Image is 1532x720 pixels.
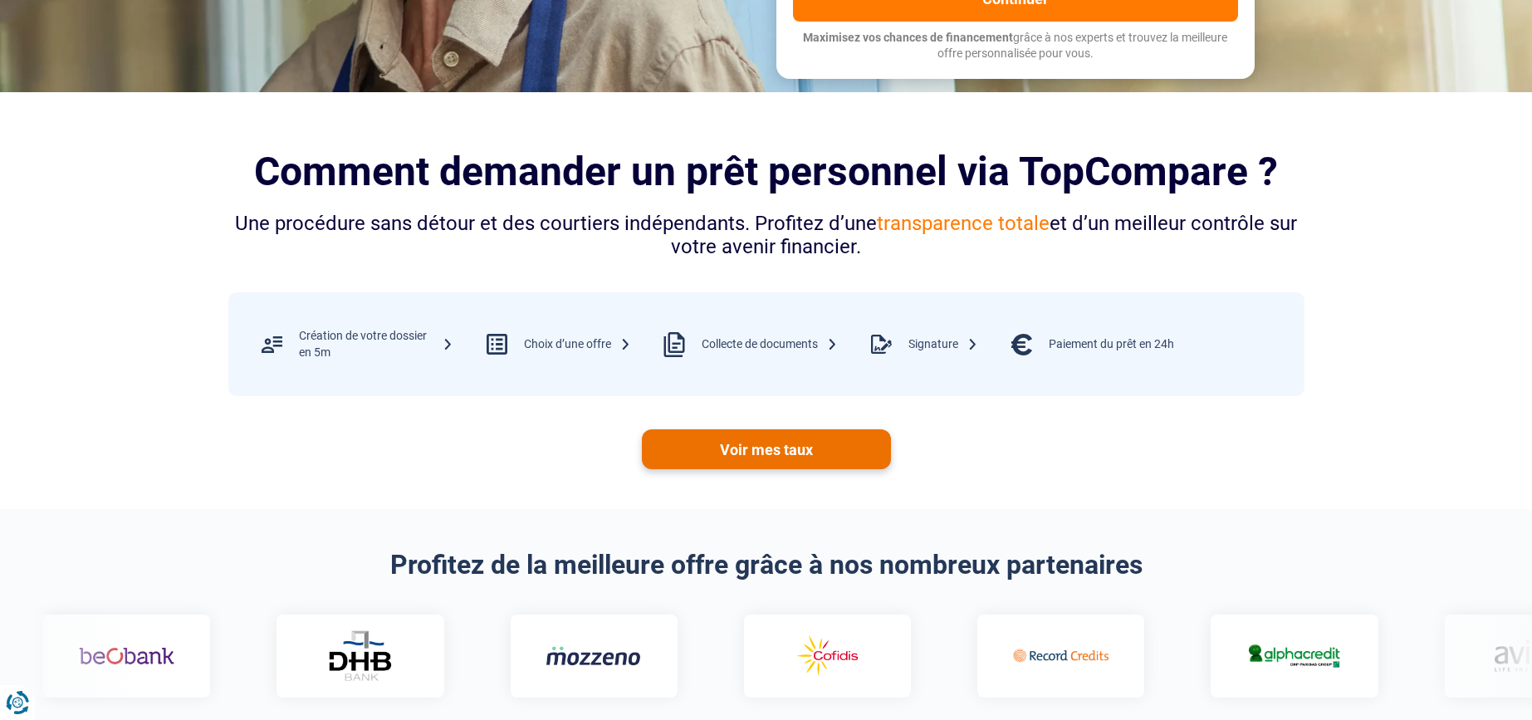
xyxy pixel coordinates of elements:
[326,630,393,681] img: DHB Bank
[779,632,874,680] img: Cofidis
[1246,641,1342,670] img: Alphacredit
[908,336,978,353] div: Signature
[1012,632,1108,680] img: Record credits
[228,149,1304,194] h2: Comment demander un prêt personnel via TopCompare ?
[524,336,631,353] div: Choix d’une offre
[803,31,1013,44] span: Maximisez vos chances de financement
[299,328,453,360] div: Création de votre dossier en 5m
[877,212,1050,235] span: transparence totale
[642,429,891,469] a: Voir mes taux
[546,645,641,666] img: Mozzeno
[228,212,1304,260] div: Une procédure sans détour et des courtiers indépendants. Profitez d’une et d’un meilleur contrôle...
[78,632,174,680] img: Beobank
[702,336,838,353] div: Collecte de documents
[793,30,1238,62] p: grâce à nos experts et trouvez la meilleure offre personnalisée pour vous.
[1049,336,1174,353] div: Paiement du prêt en 24h
[228,549,1304,580] h2: Profitez de la meilleure offre grâce à nos nombreux partenaires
